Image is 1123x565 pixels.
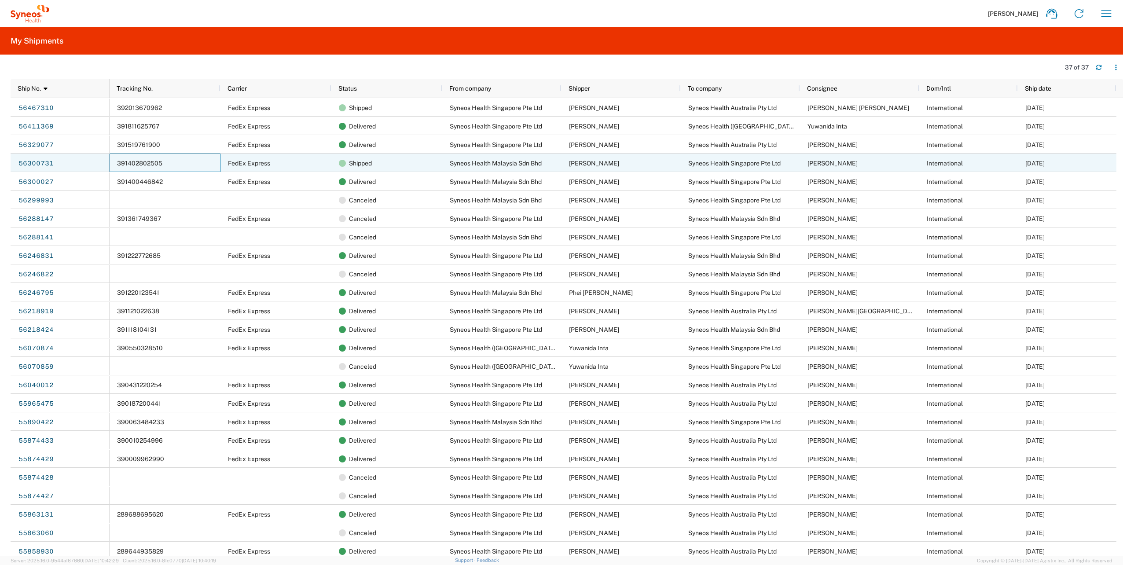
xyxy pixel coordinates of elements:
[18,212,54,226] a: 56288147
[688,548,777,555] span: Syneos Health Australia Pty Ltd
[182,558,216,563] span: [DATE] 10:40:19
[569,234,619,241] span: Wan Muhammad Khairul Shafiqzam
[450,418,542,426] span: Syneos Health Malaysia Sdn Bhd
[117,418,164,426] span: 390063484233
[228,382,270,389] span: FedEx Express
[688,289,781,296] span: Syneos Health Singapore Pte Ltd
[349,357,376,376] span: Canceled
[688,160,781,167] span: Syneos Health Singapore Pte Ltd
[1025,529,1045,536] span: 06/12/2025
[927,345,963,352] span: International
[450,345,580,352] span: Syneos Health (Thailand) Limited
[117,289,159,296] span: 391220123541
[927,400,963,407] span: International
[1025,85,1051,92] span: Ship date
[117,400,161,407] span: 390187200441
[688,234,781,241] span: Syneos Health Singapore Pte Ltd
[117,160,162,167] span: 391402802505
[688,271,780,278] span: Syneos Health Malaysia Sdn Bhd
[927,548,963,555] span: International
[11,558,119,563] span: Server: 2025.16.0-9544af67660
[807,400,858,407] span: Smriti Singh
[927,104,963,111] span: International
[117,548,164,555] span: 289644935829
[807,326,858,333] span: Wan Muhammad Khairul Shafiqzam
[349,431,376,450] span: Delivered
[228,85,247,92] span: Carrier
[450,382,542,389] span: Syneos Health Singapore Pte Ltd
[807,345,858,352] span: Arturo Medina
[228,123,270,130] span: FedEx Express
[1025,271,1045,278] span: 07/22/2025
[450,234,542,241] span: Syneos Health Malaysia Sdn Bhd
[117,85,153,92] span: Tracking No.
[1025,326,1045,333] span: 07/17/2025
[927,215,963,222] span: International
[1025,160,1045,167] span: 07/28/2025
[569,197,619,204] span: Chor Hong Lim
[18,378,54,392] a: 56040012
[688,400,777,407] span: Syneos Health Australia Pty Ltd
[228,437,270,444] span: FedEx Express
[927,234,963,241] span: International
[569,252,619,259] span: Arturo Medina
[1025,104,1045,111] span: 08/12/2025
[18,433,54,448] a: 55874433
[927,123,963,130] span: International
[569,437,619,444] span: Arturo Medina
[807,437,858,444] span: Naheela Lalee
[349,450,376,468] span: Delivered
[688,418,781,426] span: Syneos Health Singapore Pte Ltd
[18,526,54,540] a: 55863060
[18,360,54,374] a: 56070859
[688,197,781,204] span: Syneos Health Singapore Pte Ltd
[18,175,54,189] a: 56300027
[117,308,159,315] span: 391121022638
[117,382,162,389] span: 390431220254
[349,394,376,413] span: Delivered
[117,123,159,130] span: 391811625767
[927,252,963,259] span: International
[688,437,777,444] span: Syneos Health Australia Pty Ltd
[349,228,376,246] span: Canceled
[117,326,157,333] span: 391118104131
[569,511,619,518] span: Arturo Medina
[349,339,376,357] span: Delivered
[349,117,376,136] span: Delivered
[988,10,1038,18] span: [PERSON_NAME]
[807,271,858,278] span: Chor Hong Lim
[117,437,163,444] span: 390010254996
[450,455,542,462] span: Syneos Health Singapore Pte Ltd
[1025,197,1045,204] span: 07/28/2025
[927,474,963,481] span: International
[18,101,54,115] a: 56467310
[228,308,270,315] span: FedEx Express
[927,197,963,204] span: International
[1025,234,1045,241] span: 07/25/2025
[569,455,619,462] span: Arturo Medina
[11,36,63,46] h2: My Shipments
[569,289,633,296] span: Phei Lin Ong
[927,141,963,148] span: International
[117,511,164,518] span: 289688695620
[228,345,270,352] span: FedEx Express
[688,123,819,130] span: Syneos Health (Thailand) Limited
[807,289,858,296] span: Arturo Medina
[926,85,951,92] span: Dom/Intl
[228,400,270,407] span: FedEx Express
[349,376,376,394] span: Delivered
[228,326,270,333] span: FedEx Express
[349,99,372,117] span: Shipped
[450,492,542,499] span: Syneos Health Singapore Pte Ltd
[18,138,54,152] a: 56329077
[477,558,499,563] a: Feedback
[450,160,542,167] span: Syneos Health Malaysia Sdn Bhd
[569,215,619,222] span: Arturo Medina
[18,249,54,263] a: 56246831
[18,415,54,429] a: 55890422
[228,178,270,185] span: FedEx Express
[117,345,163,352] span: 390550328510
[688,308,777,315] span: Syneos Health Australia Pty Ltd
[18,156,54,170] a: 56300731
[349,413,376,431] span: Delivered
